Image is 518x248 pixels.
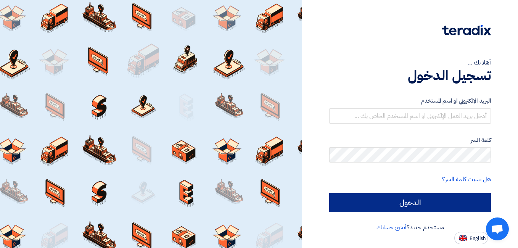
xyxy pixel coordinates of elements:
[329,223,491,232] div: مستخدم جديد؟
[442,25,491,35] img: Teradix logo
[329,97,491,105] label: البريد الإلكتروني او اسم المستخدم
[376,223,407,232] a: أنشئ حسابك
[442,175,491,184] a: هل نسيت كلمة السر؟
[454,232,488,244] button: English
[329,136,491,145] label: كلمة السر
[329,108,491,124] input: أدخل بريد العمل الإلكتروني او اسم المستخدم الخاص بك ...
[470,236,486,241] span: English
[459,235,467,241] img: en-US.png
[329,193,491,212] input: الدخول
[329,67,491,84] h1: تسجيل الدخول
[329,58,491,67] div: أهلا بك ...
[486,217,509,240] div: Open chat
